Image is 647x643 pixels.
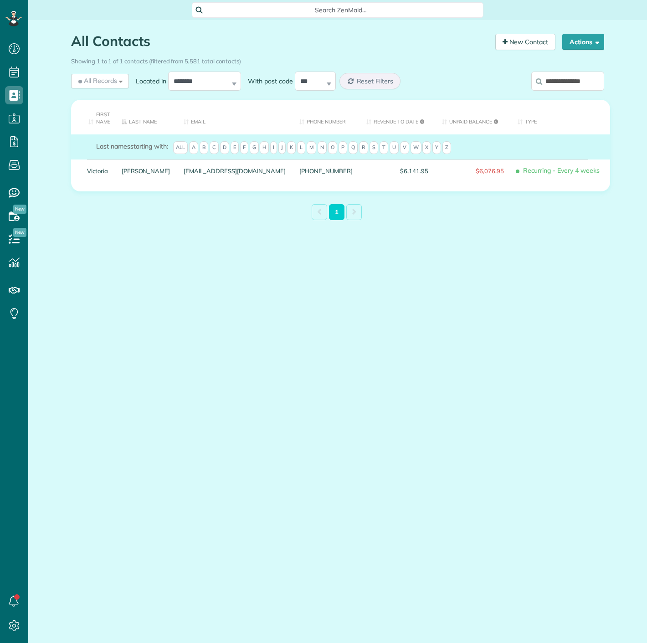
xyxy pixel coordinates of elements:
[329,204,344,220] a: 1
[250,141,259,154] span: G
[87,168,108,174] a: Victoria
[122,168,170,174] a: [PERSON_NAME]
[307,141,316,154] span: M
[13,228,26,237] span: New
[435,100,511,134] th: Unpaid Balance: activate to sort column ascending
[297,141,305,154] span: L
[13,205,26,214] span: New
[240,141,248,154] span: F
[400,141,409,154] span: V
[380,141,388,154] span: T
[422,141,431,154] span: X
[293,159,359,182] div: [PHONE_NUMBER]
[349,141,358,154] span: Q
[293,100,359,134] th: Phone number: activate to sort column ascending
[562,34,604,50] button: Actions
[278,141,286,154] span: J
[357,77,394,85] span: Reset Filters
[442,168,504,174] span: $6,076.95
[511,100,610,134] th: Type: activate to sort column ascending
[129,77,168,86] label: Located in
[231,141,239,154] span: E
[432,141,441,154] span: Y
[318,141,327,154] span: N
[339,141,347,154] span: P
[366,168,428,174] span: $6,141.95
[71,100,115,134] th: First Name: activate to sort column ascending
[115,100,177,134] th: Last Name: activate to sort column descending
[260,141,269,154] span: H
[370,141,378,154] span: S
[518,163,603,179] span: Recurring - Every 4 weeks
[200,141,208,154] span: B
[77,76,117,85] span: All Records
[241,77,295,86] label: With post code
[189,141,198,154] span: A
[495,34,555,50] a: New Contact
[210,141,219,154] span: C
[359,100,435,134] th: Revenue to Date: activate to sort column ascending
[177,100,293,134] th: Email: activate to sort column ascending
[220,141,229,154] span: D
[270,141,277,154] span: I
[96,142,130,150] span: Last names
[173,141,188,154] span: All
[390,141,399,154] span: U
[328,141,337,154] span: O
[96,142,168,151] label: starting with:
[71,53,604,66] div: Showing 1 to 1 of 1 contacts (filtered from 5,581 total contacts)
[287,141,296,154] span: K
[411,141,421,154] span: W
[616,612,638,634] iframe: Intercom live chat
[71,34,488,49] h1: All Contacts
[442,141,451,154] span: Z
[359,141,368,154] span: R
[177,159,293,182] div: [EMAIL_ADDRESS][DOMAIN_NAME]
